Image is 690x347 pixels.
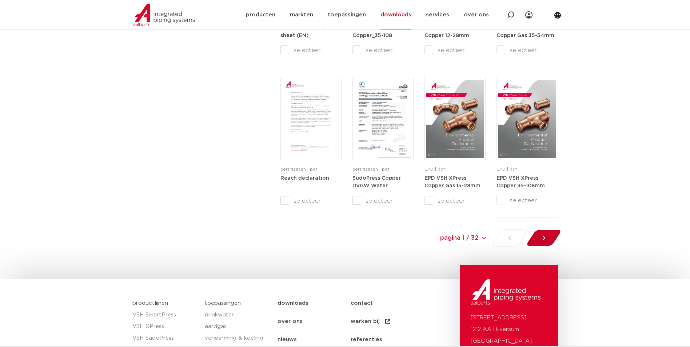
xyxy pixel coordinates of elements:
img: SudoPress_Koper_DVGW_Water_20210220-1-pdf.jpg [354,80,412,158]
strong: EPD VSH XPress Copper Gas 15-28mm [424,176,480,189]
label: selecteer [352,196,414,205]
img: VSH-XPress-Copper-Gas-15-28mm_A4EPD_5011481_EN-pdf.jpg [426,80,484,158]
a: downloads [278,294,351,312]
a: over ons [278,312,351,331]
a: drinkwater [205,309,270,321]
a: toepassingen [205,300,241,306]
a: aardgas [205,321,270,332]
p: [STREET_ADDRESS] 1212 AA Hilversum [GEOGRAPHIC_DATA] [471,312,547,347]
a: VSH SudoPress [132,332,198,344]
label: selecteer [496,46,558,55]
a: VSH SmartPress [132,309,198,321]
span: certificaten | pdf [352,167,389,171]
label: selecteer [280,46,342,55]
a: productlijnen [132,300,168,306]
img: Reach-declaration-1-pdf.jpg [282,80,340,158]
label: selecteer [496,196,558,205]
label: selecteer [424,196,486,205]
a: werken bij [351,312,424,331]
span: EPD | pdf [424,167,445,171]
label: selecteer [352,46,414,55]
a: SudoPress Copper DVGW Water [352,175,401,189]
label: selecteer [280,196,342,205]
a: Reach declaration [280,175,329,181]
img: VSH-XPress-Copper-35-108mm_A4EPD_5011479_EN-pdf.jpg [498,80,556,158]
span: EPD | pdf [496,167,517,171]
label: selecteer [424,46,486,55]
a: EPD VSH XPress Copper Gas 15-28mm [424,175,480,189]
span: certificaten | pdf [280,167,317,171]
strong: Reach declaration [280,176,329,181]
a: verwarming & koeling [205,332,270,344]
a: EPD VSH XPress Copper 35-108mm [496,175,545,189]
a: contact [351,294,424,312]
strong: SudoPress Copper DVGW Water [352,176,401,189]
a: VSH XPress [132,321,198,332]
strong: EPD VSH XPress Copper 35-108mm [496,176,545,189]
